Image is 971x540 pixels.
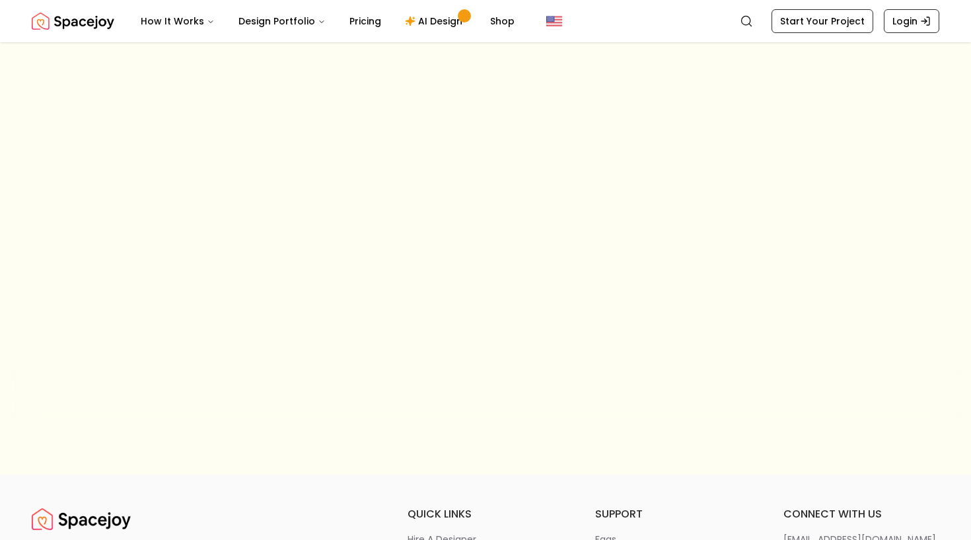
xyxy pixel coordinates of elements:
a: Spacejoy [32,8,114,34]
nav: Main [130,8,525,34]
a: AI Design [394,8,477,34]
h6: connect with us [783,506,939,522]
button: How It Works [130,8,225,34]
a: Spacejoy [32,506,131,533]
a: Pricing [339,8,392,34]
a: Shop [480,8,525,34]
a: Login [884,9,939,33]
img: United States [546,13,562,29]
img: Spacejoy Logo [32,8,114,34]
a: Start Your Project [772,9,873,33]
h6: quick links [408,506,563,522]
button: Design Portfolio [228,8,336,34]
img: Spacejoy Logo [32,506,131,533]
h6: support [595,506,751,522]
